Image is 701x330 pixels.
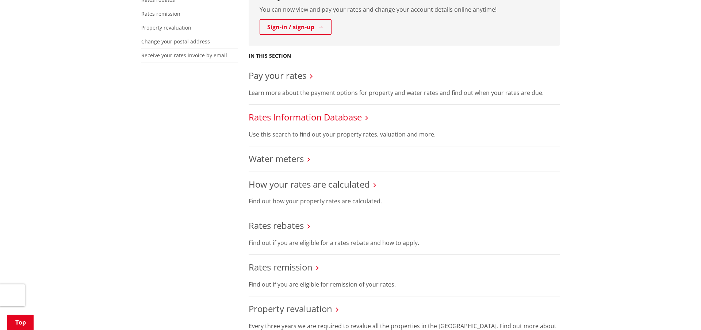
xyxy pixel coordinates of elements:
a: Rates Information Database [249,111,362,123]
a: Property revaluation [249,303,332,315]
a: Receive your rates invoice by email [141,52,227,59]
p: Find out if you are eligible for a rates rebate and how to apply. [249,238,560,247]
a: Rates remission [141,10,180,17]
a: Top [7,315,34,330]
a: Property revaluation [141,24,191,31]
p: You can now view and pay your rates and change your account details online anytime! [260,5,549,14]
p: Learn more about the payment options for property and water rates and find out when your rates ar... [249,88,560,97]
p: Find out how your property rates are calculated. [249,197,560,206]
a: Change your postal address [141,38,210,45]
p: Find out if you are eligible for remission of your rates. [249,280,560,289]
p: Use this search to find out your property rates, valuation and more. [249,130,560,139]
a: How your rates are calculated [249,178,370,190]
a: Sign-in / sign-up [260,19,332,35]
a: Water meters [249,153,304,165]
a: Rates remission [249,261,313,273]
iframe: Messenger Launcher [667,299,694,326]
h5: In this section [249,53,291,59]
a: Rates rebates [249,219,304,231]
a: Pay your rates [249,69,306,81]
